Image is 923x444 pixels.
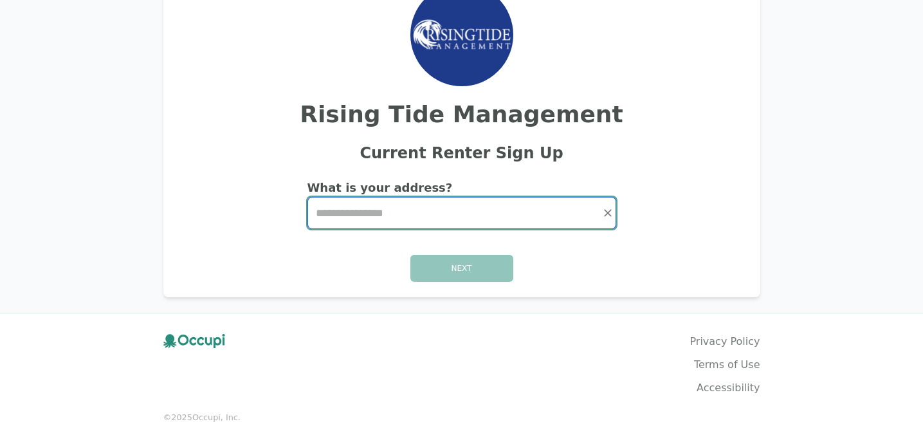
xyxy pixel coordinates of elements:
[697,380,760,396] a: Accessibility
[179,102,745,127] h2: Rising Tide Management
[163,411,760,423] small: © 2025 Occupi, Inc.
[410,15,513,53] img: Rising Tide Homes
[308,198,616,228] input: Start typing...
[307,179,616,197] h2: What is your address?
[690,334,760,349] a: Privacy Policy
[599,204,617,222] button: Clear
[179,143,745,163] h2: Current Renter Sign Up
[694,357,760,373] a: Terms of Use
